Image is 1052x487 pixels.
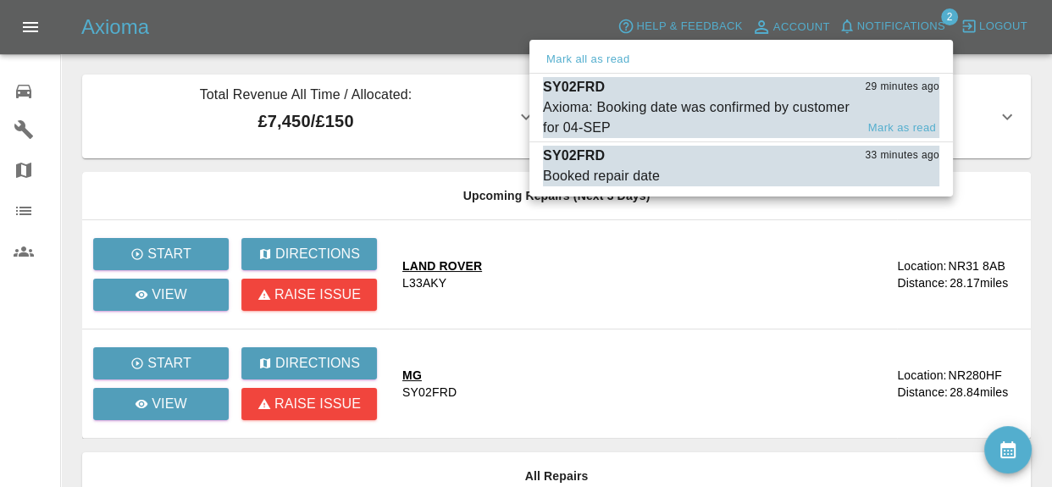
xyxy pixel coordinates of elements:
span: 33 minutes ago [865,147,939,164]
p: SY02FRD [543,146,605,166]
div: Axioma: Booking date was confirmed by customer for 04-SEP [543,97,855,138]
button: Mark all as read [543,50,633,69]
div: Booked repair date [543,166,660,186]
p: SY02FRD [543,77,605,97]
span: 29 minutes ago [865,79,939,96]
button: Mark as read [865,119,939,138]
